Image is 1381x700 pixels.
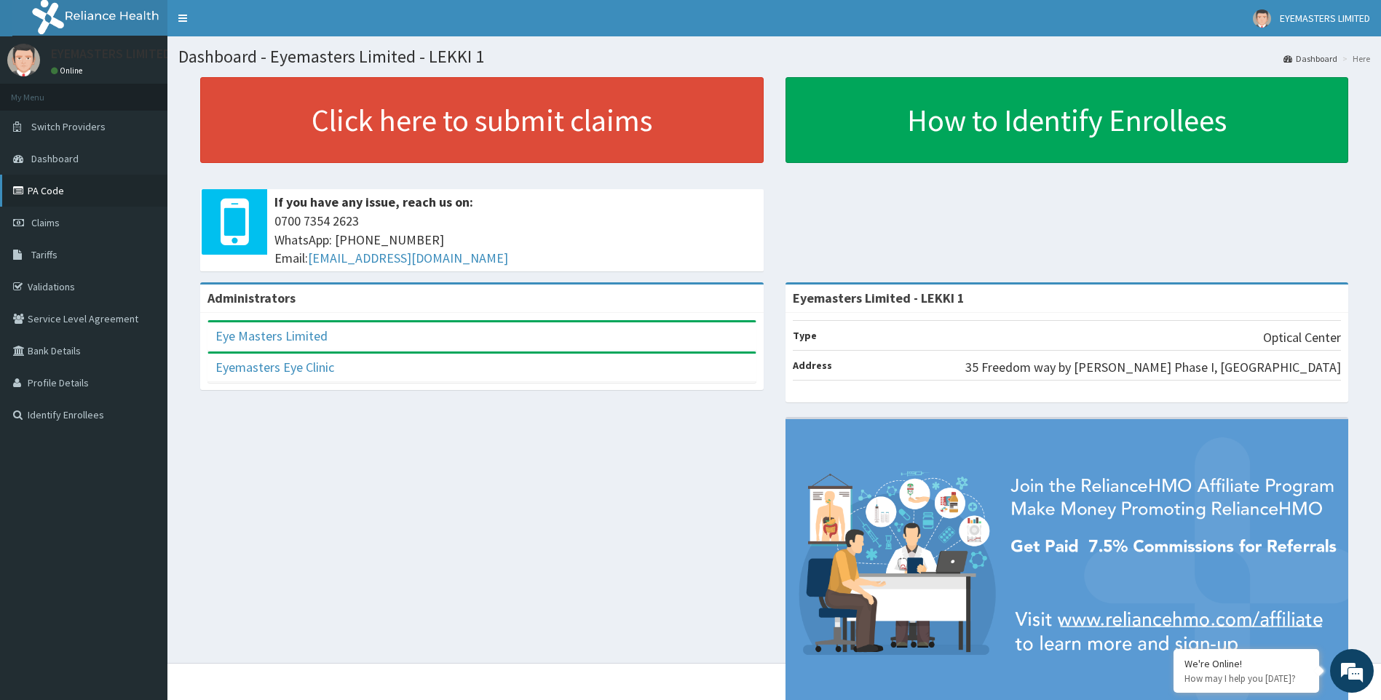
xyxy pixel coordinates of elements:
span: 0700 7354 2623 WhatsApp: [PHONE_NUMBER] Email: [274,212,756,268]
a: Online [51,65,86,76]
span: Dashboard [31,152,79,165]
b: Address [793,359,832,372]
p: 35 Freedom way by [PERSON_NAME] Phase I, [GEOGRAPHIC_DATA] [965,358,1341,377]
p: EYEMASTERS LIMITED [51,47,171,60]
li: Here [1339,52,1370,65]
a: Dashboard [1283,52,1337,65]
b: Type [793,329,817,342]
strong: Eyemasters Limited - LEKKI 1 [793,290,965,306]
p: How may I help you today? [1184,672,1308,685]
a: How to Identify Enrollees [786,77,1349,163]
a: Eyemasters Eye Clinic [215,359,334,375]
span: EYEMASTERS LIMITED [1280,12,1370,25]
b: Administrators [207,290,296,306]
img: User Image [1253,9,1271,28]
a: Click here to submit claims [200,77,764,163]
b: If you have any issue, reach us on: [274,194,473,210]
span: Tariffs [31,248,58,261]
a: [EMAIL_ADDRESS][DOMAIN_NAME] [308,250,508,266]
h1: Dashboard - Eyemasters Limited - LEKKI 1 [178,47,1370,66]
p: Optical Center [1263,328,1341,347]
a: Eye Masters Limited [215,327,328,344]
img: User Image [7,44,40,76]
span: Claims [31,216,60,229]
div: We're Online! [1184,657,1308,670]
span: Switch Providers [31,120,106,133]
